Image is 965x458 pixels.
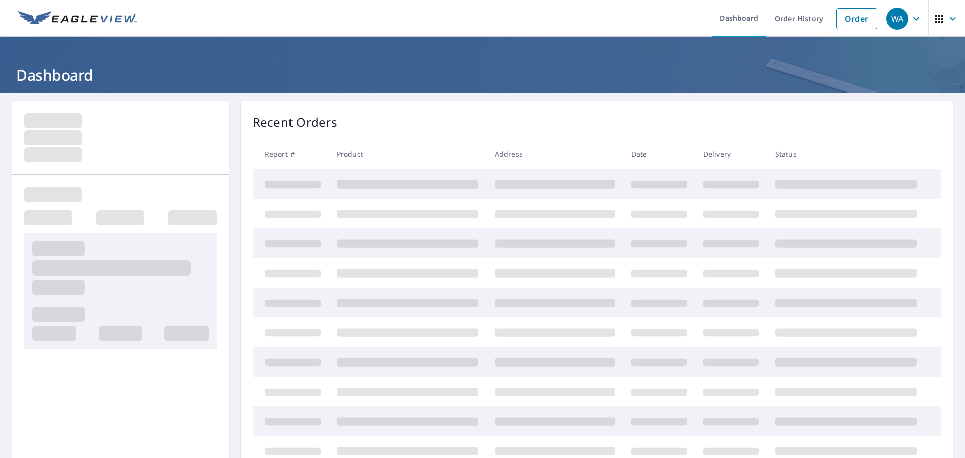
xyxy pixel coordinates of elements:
[329,139,487,169] th: Product
[253,139,329,169] th: Report #
[487,139,623,169] th: Address
[12,65,953,85] h1: Dashboard
[253,113,337,131] p: Recent Orders
[886,8,908,30] div: WA
[18,11,137,26] img: EV Logo
[623,139,695,169] th: Date
[836,8,877,29] a: Order
[695,139,767,169] th: Delivery
[767,139,925,169] th: Status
